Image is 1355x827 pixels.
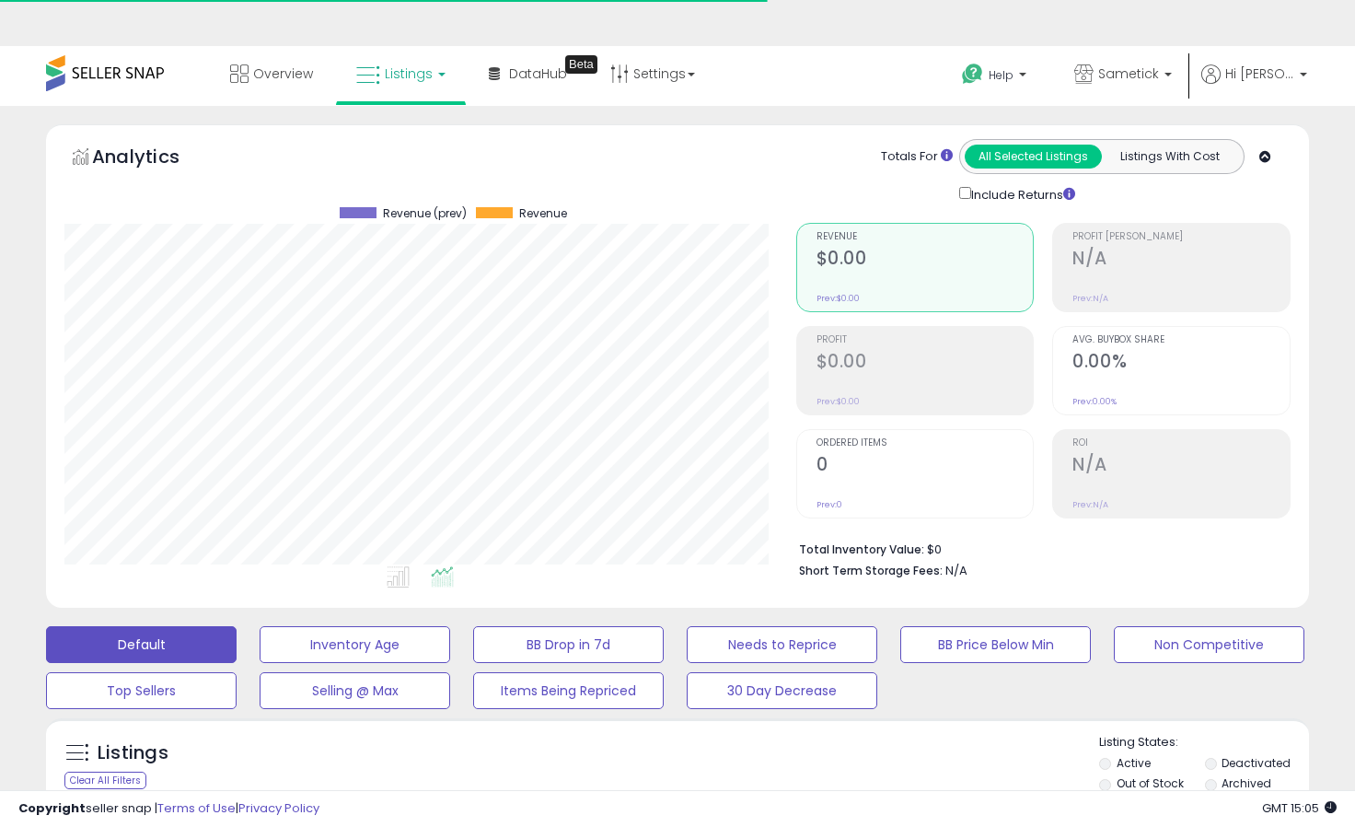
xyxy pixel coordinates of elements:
[989,67,1013,83] span: Help
[947,49,1045,106] a: Help
[799,563,943,578] b: Short Term Storage Fees:
[816,248,1034,273] h2: $0.00
[1201,64,1307,106] a: Hi [PERSON_NAME]
[816,293,860,304] small: Prev: $0.00
[945,183,1097,204] div: Include Returns
[596,46,709,101] a: Settings
[509,64,567,83] span: DataHub
[881,148,953,166] div: Totals For
[1072,396,1117,407] small: Prev: 0.00%
[473,672,664,709] button: Items Being Repriced
[18,799,86,817] strong: Copyright
[565,55,597,74] div: Tooltip anchor
[1117,775,1184,791] label: Out of Stock
[1098,64,1159,83] span: Sametick
[687,672,877,709] button: 30 Day Decrease
[816,351,1034,376] h2: $0.00
[1072,499,1108,510] small: Prev: N/A
[1225,64,1294,83] span: Hi [PERSON_NAME]
[1114,626,1304,663] button: Non Competitive
[799,537,1278,559] li: $0
[46,626,237,663] button: Default
[816,454,1034,479] h2: 0
[98,740,168,766] h5: Listings
[1262,799,1337,817] span: 2025-09-9 15:05 GMT
[816,438,1034,448] span: Ordered Items
[1072,293,1108,304] small: Prev: N/A
[473,626,664,663] button: BB Drop in 7d
[260,672,450,709] button: Selling @ Max
[475,46,581,101] a: DataHub
[1072,454,1290,479] h2: N/A
[18,800,319,818] div: seller snap | |
[816,499,842,510] small: Prev: 0
[342,46,459,101] a: Listings
[945,562,967,579] span: N/A
[816,335,1034,345] span: Profit
[816,232,1034,242] span: Revenue
[238,799,319,817] a: Privacy Policy
[383,207,467,220] span: Revenue (prev)
[799,542,924,557] b: Total Inventory Value:
[961,63,984,86] i: Get Help
[519,207,567,220] span: Revenue
[1101,145,1238,169] button: Listings With Cost
[1072,351,1290,376] h2: 0.00%
[216,46,327,101] a: Overview
[1072,248,1290,273] h2: N/A
[1072,438,1290,448] span: ROI
[900,626,1091,663] button: BB Price Below Min
[385,64,433,83] span: Listings
[1222,755,1291,771] label: Deactivated
[64,772,146,789] div: Clear All Filters
[1060,46,1186,106] a: Sametick
[260,626,450,663] button: Inventory Age
[1222,775,1271,791] label: Archived
[92,144,215,174] h5: Analytics
[816,396,860,407] small: Prev: $0.00
[157,799,236,817] a: Terms of Use
[46,672,237,709] button: Top Sellers
[253,64,313,83] span: Overview
[687,626,877,663] button: Needs to Reprice
[1117,755,1151,771] label: Active
[965,145,1102,169] button: All Selected Listings
[1099,734,1309,751] p: Listing States:
[1072,232,1290,242] span: Profit [PERSON_NAME]
[1072,335,1290,345] span: Avg. Buybox Share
